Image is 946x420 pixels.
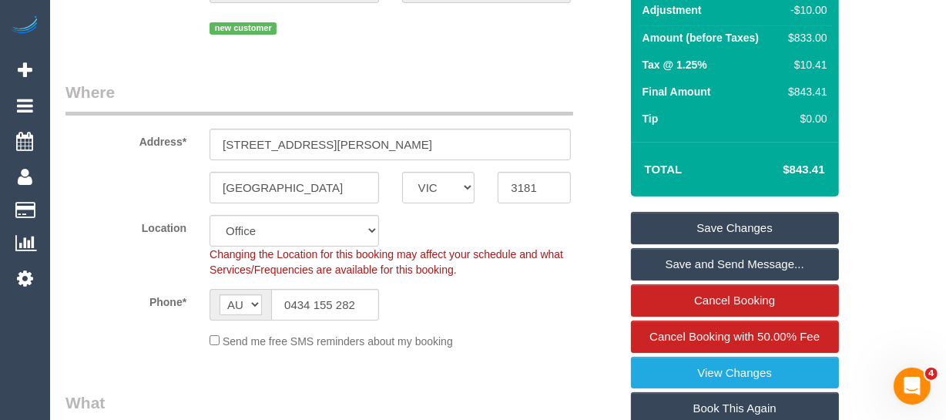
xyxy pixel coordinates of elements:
a: Cancel Booking with 50.00% Fee [631,321,839,353]
input: Phone* [271,289,379,321]
iframe: Intercom live chat [894,368,931,405]
a: View Changes [631,357,839,389]
a: Save Changes [631,212,839,244]
label: Location [54,215,198,236]
h4: $843.41 [736,163,824,176]
div: $0.00 [781,111,827,126]
span: 4 [925,368,938,380]
div: $843.41 [781,84,827,99]
strong: Total [645,163,683,176]
input: Suburb* [210,172,379,203]
span: Send me free SMS reminders about my booking [223,335,453,348]
img: Automaid Logo [9,15,40,37]
div: $10.41 [781,57,827,72]
a: Cancel Booking [631,284,839,317]
span: Changing the Location for this booking may affect your schedule and what Services/Frequencies are... [210,248,563,276]
label: Tip [642,111,659,126]
legend: Where [65,81,573,116]
label: Address* [54,129,198,150]
span: Cancel Booking with 50.00% Fee [649,330,820,343]
label: Adjustment [642,2,702,18]
input: Post Code* [498,172,571,203]
label: Phone* [54,289,198,310]
div: -$10.00 [781,2,827,18]
label: Final Amount [642,84,711,99]
span: new customer [210,22,277,35]
label: Amount (before Taxes) [642,30,759,45]
label: Tax @ 1.25% [642,57,707,72]
div: $833.00 [781,30,827,45]
a: Save and Send Message... [631,248,839,281]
